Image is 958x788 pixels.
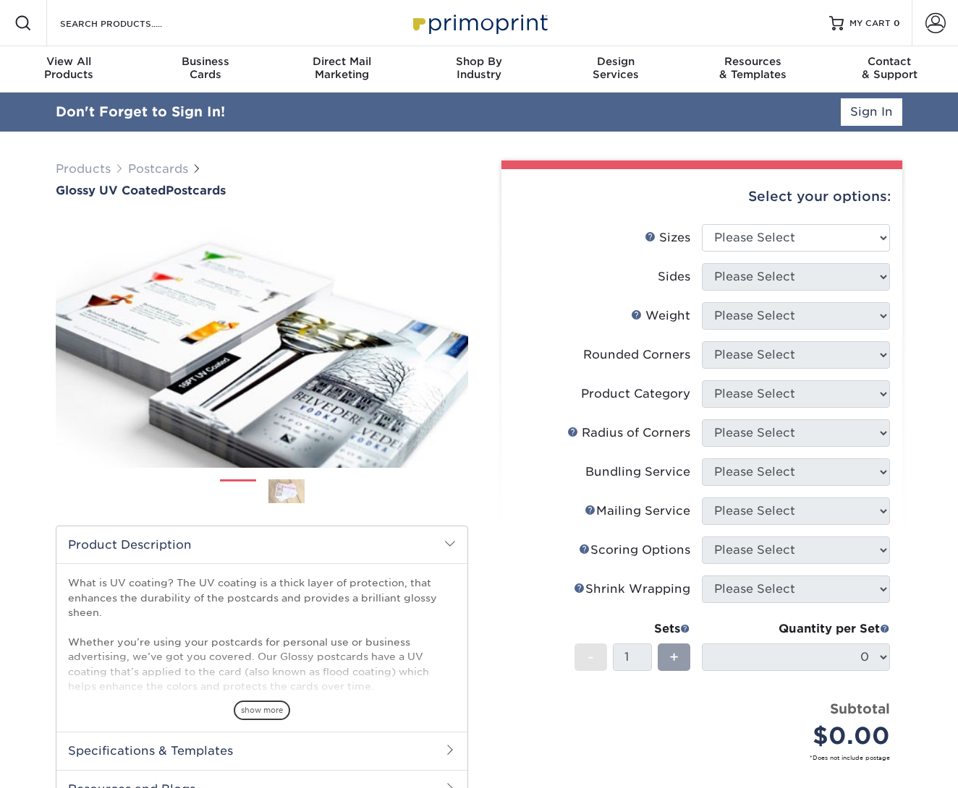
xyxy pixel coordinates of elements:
span: 0 [894,18,900,28]
img: Primoprint [407,7,551,38]
span: Business [137,55,274,68]
span: Direct Mail [274,55,410,68]
h2: Product Description [56,526,467,563]
iframe: Google Customer Reviews [4,744,123,783]
span: - [588,646,594,668]
span: Shop By [410,55,547,68]
div: Select your options: [513,169,891,224]
span: MY CART [849,17,891,30]
a: Direct MailMarketing [274,46,410,93]
a: DesignServices [548,46,684,93]
img: Postcards 01 [220,474,256,510]
div: Sets [575,620,690,638]
span: Glossy UV Coated [56,184,166,197]
a: Glossy UV CoatedPostcards [56,184,468,197]
div: Quantity per Set [702,620,890,638]
div: Industry [410,55,547,81]
img: Glossy UV Coated 01 [56,199,468,484]
div: Sizes [645,229,690,247]
input: SEARCH PRODUCTS..... [59,14,200,32]
a: Postcards [128,162,188,176]
div: Sides [658,268,690,286]
a: BusinessCards [137,46,274,93]
span: + [669,646,679,668]
a: Shop ByIndustry [410,46,547,93]
div: Shrink Wrapping [574,581,690,598]
div: & Templates [684,55,821,81]
div: Radius of Corners [567,424,690,442]
div: Rounded Corners [583,346,690,364]
span: Contact [821,55,958,68]
div: Bundling Service [585,463,690,481]
div: Cards [137,55,274,81]
div: Mailing Service [585,502,690,520]
div: Product Category [581,385,690,403]
div: Weight [631,307,690,325]
h1: Postcards [56,184,468,197]
div: Marketing [274,55,410,81]
div: & Support [821,55,958,81]
span: Design [548,55,684,68]
span: Resources [684,55,821,68]
img: Postcards 02 [268,479,305,504]
span: show more [234,701,290,720]
small: *Does not include postage [525,753,890,762]
strong: Subtotal [830,701,890,716]
a: Sign In [841,98,902,126]
div: Don't Forget to Sign In! [56,102,225,122]
a: Resources& Templates [684,46,821,93]
a: Products [56,162,111,176]
a: Contact& Support [821,46,958,93]
div: Scoring Options [579,541,690,559]
div: Services [548,55,684,81]
div: $0.00 [713,719,890,753]
h2: Specifications & Templates [56,732,467,769]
